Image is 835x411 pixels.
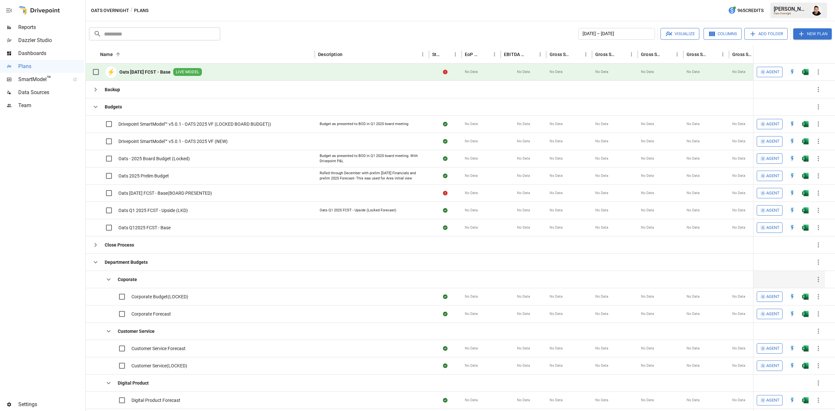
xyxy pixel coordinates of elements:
[732,398,745,403] span: No Data
[517,121,530,127] span: No Data
[118,328,155,334] b: Customer Service
[481,50,490,59] button: Sort
[595,363,608,368] span: No Data
[802,207,809,214] img: g5qfjXmAAAAABJRU5ErkJggg==
[802,345,809,352] div: Open in Excel
[131,362,187,369] span: Customer Service(LOCKED)
[687,121,700,127] span: No Data
[572,50,581,59] button: Sort
[812,5,822,16] div: Francisco Sanchez
[732,52,754,57] div: Gross Sales: Retail
[766,345,780,352] span: Agent
[732,139,745,144] span: No Data
[517,191,530,196] span: No Data
[443,293,448,300] div: Sync complete
[802,155,809,162] div: Open in Excel
[789,138,796,145] div: Open in Quick Edit
[318,52,342,57] div: Description
[517,363,530,368] span: No Data
[320,121,408,127] div: Budget as presented to BOD in Q1 2025 board meeting
[687,225,700,230] span: No Data
[131,397,180,404] span: Digital Product Forecast
[802,224,809,231] img: g5qfjXmAAAAABJRU5ErkJggg==
[627,50,636,59] button: Gross Sales: DTC Online column menu
[687,311,700,317] span: No Data
[114,50,123,59] button: Sort
[793,28,832,39] button: New Plan
[105,242,134,248] b: Close Process
[118,155,190,162] span: Oats - 2025 Board Budget (Locked)
[517,156,530,161] span: No Data
[526,50,536,59] button: Sort
[105,66,117,78] div: ⚡
[595,52,617,57] div: Gross Sales: DTC Online
[47,75,51,83] span: ™
[105,86,120,93] b: Backup
[789,345,796,352] img: quick-edit-flash.b8aec18c.svg
[100,52,113,57] div: Name
[766,310,780,318] span: Agent
[442,50,451,59] button: Sort
[550,156,563,161] span: No Data
[517,208,530,213] span: No Data
[802,69,809,75] img: g5qfjXmAAAAABJRU5ErkJggg==
[465,173,478,178] span: No Data
[550,139,563,144] span: No Data
[118,224,171,231] span: Oats Q12025 FCST - Base
[802,138,809,145] div: Open in Excel
[789,362,796,369] img: quick-edit-flash.b8aec18c.svg
[641,173,654,178] span: No Data
[687,294,700,299] span: No Data
[550,398,563,403] span: No Data
[766,207,780,214] span: Agent
[789,173,796,179] div: Open in Quick Edit
[802,207,809,214] div: Open in Excel
[766,172,780,180] span: Agent
[517,139,530,144] span: No Data
[709,50,718,59] button: Sort
[443,155,448,162] div: Sync complete
[802,69,809,75] div: Open in Excel
[131,311,171,317] span: Corporate Forecast
[131,293,188,300] span: Corporate Budget(LOCKED)
[802,173,809,179] img: g5qfjXmAAAAABJRU5ErkJggg==
[789,121,796,127] div: Open in Quick Edit
[641,156,654,161] span: No Data
[789,224,796,231] img: quick-edit-flash.b8aec18c.svg
[465,346,478,351] span: No Data
[774,12,808,15] div: Oats Overnight
[789,173,796,179] img: quick-edit-flash.b8aec18c.svg
[789,311,796,317] div: Open in Quick Edit
[816,50,825,59] button: Sort
[789,69,796,75] div: Open in Quick Edit
[789,190,796,196] div: Open in Quick Edit
[118,121,271,127] span: Drivepoint SmartModel™ v5.0.1 - OATS 2025 VF (LOCKED BOARD BUDGET))
[757,343,782,354] button: Agent
[774,6,808,12] div: [PERSON_NAME]
[18,89,84,96] span: Data Sources
[789,155,796,162] div: Open in Quick Edit
[732,225,745,230] span: No Data
[443,311,448,317] div: Sync complete
[320,208,396,213] div: Oats Q1 2025 FCST - Upside (Locked Forecast)
[18,401,84,408] span: Settings
[789,397,796,404] div: Open in Quick Edit
[641,398,654,403] span: No Data
[802,293,809,300] img: g5qfjXmAAAAABJRU5ErkJggg==
[789,121,796,127] img: quick-edit-flash.b8aec18c.svg
[641,139,654,144] span: No Data
[320,153,424,163] div: Budget as presented to BOD in Q1 2025 board meeting. With Drivepoint P&L
[18,102,84,109] span: Team
[443,345,448,352] div: Sync complete
[465,191,478,196] span: No Data
[443,69,448,75] div: Error during sync.
[465,139,478,144] span: No Data
[766,224,780,232] span: Agent
[443,173,448,179] div: Sync complete
[802,173,809,179] div: Open in Excel
[808,1,826,20] button: Francisco Sanchez
[766,362,780,370] span: Agent
[118,190,212,196] span: Oats [DATE] FCST - Base(BOARD PRESENTED)
[663,50,673,59] button: Sort
[343,50,352,59] button: Sort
